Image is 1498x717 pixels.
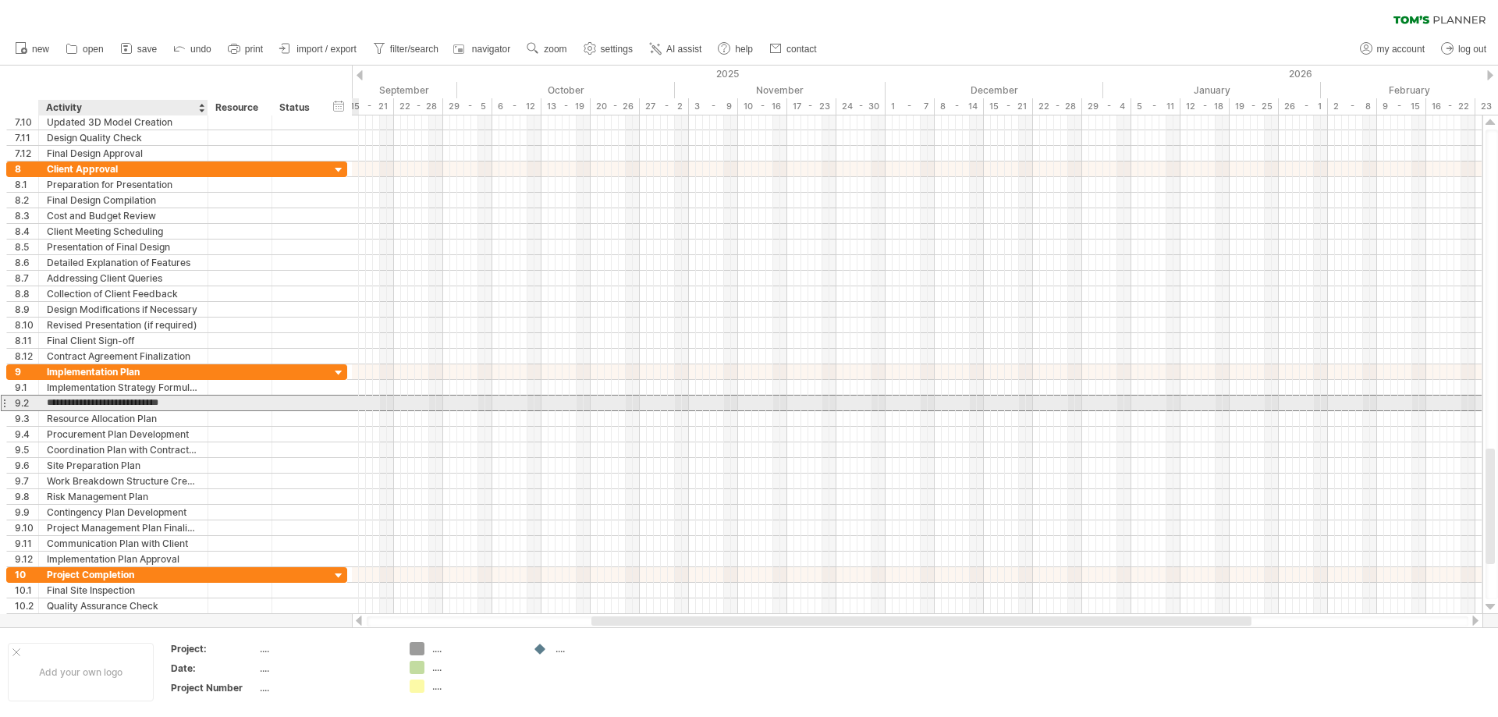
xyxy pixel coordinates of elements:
[11,39,54,59] a: new
[15,130,38,145] div: 7.11
[137,44,157,55] span: save
[47,193,200,208] div: Final Design Compilation
[645,39,706,59] a: AI assist
[1131,98,1180,115] div: 5 - 11
[640,98,689,115] div: 27 - 2
[15,162,38,176] div: 8
[47,162,200,176] div: Client Approval
[15,318,38,332] div: 8.10
[15,115,38,130] div: 7.10
[15,505,38,520] div: 9.9
[369,39,443,59] a: filter/search
[15,286,38,301] div: 8.8
[245,44,263,55] span: print
[47,505,200,520] div: Contingency Plan Development
[47,130,200,145] div: Design Quality Check
[47,255,200,270] div: Detailed Explanation of Features
[47,552,200,566] div: Implementation Plan Approval
[714,39,758,59] a: help
[15,333,38,348] div: 8.11
[666,44,701,55] span: AI assist
[47,240,200,254] div: Presentation of Final Design
[15,146,38,161] div: 7.12
[544,44,566,55] span: zoom
[47,318,200,332] div: Revised Presentation (if required)
[1356,39,1429,59] a: my account
[275,39,361,59] a: import / export
[15,271,38,286] div: 8.7
[556,642,641,655] div: ....
[47,208,200,223] div: Cost and Budget Review
[15,567,38,582] div: 10
[1328,98,1377,115] div: 2 - 8
[432,642,517,655] div: ....
[47,583,200,598] div: Final Site Inspection
[15,552,38,566] div: 9.12
[523,39,571,59] a: zoom
[47,520,200,535] div: Project Management Plan Finalization
[83,44,104,55] span: open
[15,349,38,364] div: 8.12
[1180,98,1230,115] div: 12 - 18
[1458,44,1486,55] span: log out
[15,224,38,239] div: 8.4
[296,44,357,55] span: import / export
[15,177,38,192] div: 8.1
[738,98,787,115] div: 10 - 16
[1103,82,1321,98] div: January 2026
[247,82,457,98] div: September 2025
[591,98,640,115] div: 20 - 26
[15,193,38,208] div: 8.2
[935,98,984,115] div: 8 - 14
[47,177,200,192] div: Preparation for Presentation
[836,98,886,115] div: 24 - 30
[47,364,200,379] div: Implementation Plan
[32,44,49,55] span: new
[224,39,268,59] a: print
[47,427,200,442] div: Procurement Plan Development
[735,44,753,55] span: help
[47,349,200,364] div: Contract Agreement Finalization
[15,442,38,457] div: 9.5
[1437,39,1491,59] a: log out
[47,146,200,161] div: Final Design Approval
[169,39,216,59] a: undo
[171,681,257,694] div: Project Number
[15,364,38,379] div: 9
[47,286,200,301] div: Collection of Client Feedback
[15,240,38,254] div: 8.5
[1426,98,1475,115] div: 16 - 22
[15,520,38,535] div: 9.10
[886,82,1103,98] div: December 2025
[47,442,200,457] div: Coordination Plan with Contractors
[432,661,517,674] div: ....
[886,98,935,115] div: 1 - 7
[1377,98,1426,115] div: 9 - 15
[47,474,200,488] div: Work Breakdown Structure Creation
[15,302,38,317] div: 8.9
[15,489,38,504] div: 9.8
[15,427,38,442] div: 9.4
[1279,98,1328,115] div: 26 - 1
[786,44,817,55] span: contact
[15,208,38,223] div: 8.3
[47,224,200,239] div: Client Meeting Scheduling
[1230,98,1279,115] div: 19 - 25
[171,642,257,655] div: Project:
[984,98,1033,115] div: 15 - 21
[580,39,637,59] a: settings
[689,98,738,115] div: 3 - 9
[15,380,38,395] div: 9.1
[171,662,257,675] div: Date:
[451,39,515,59] a: navigator
[47,458,200,473] div: Site Preparation Plan
[675,82,886,98] div: November 2025
[279,100,314,115] div: Status
[116,39,162,59] a: save
[62,39,108,59] a: open
[15,474,38,488] div: 9.7
[15,598,38,613] div: 10.2
[492,98,541,115] div: 6 - 12
[457,82,675,98] div: October 2025
[260,662,391,675] div: ....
